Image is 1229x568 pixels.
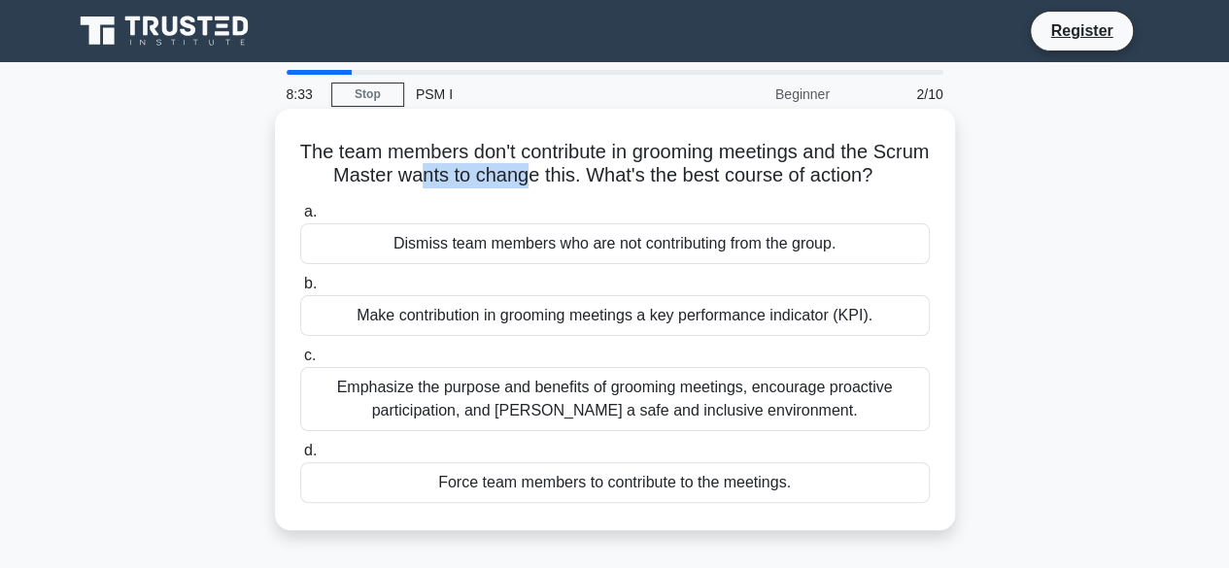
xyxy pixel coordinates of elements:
span: b. [304,275,317,291]
a: Stop [331,83,404,107]
span: a. [304,203,317,219]
div: Emphasize the purpose and benefits of grooming meetings, encourage proactive participation, and [... [300,367,930,431]
h5: The team members don't contribute in grooming meetings and the Scrum Master wants to change this.... [298,140,932,188]
div: Beginner [671,75,841,114]
div: Make contribution in grooming meetings a key performance indicator (KPI). [300,295,930,336]
a: Register [1039,18,1124,43]
span: c. [304,347,316,363]
span: d. [304,442,317,458]
div: 8:33 [275,75,331,114]
div: PSM I [404,75,671,114]
div: 2/10 [841,75,955,114]
div: Dismiss team members who are not contributing from the group. [300,223,930,264]
div: Force team members to contribute to the meetings. [300,462,930,503]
